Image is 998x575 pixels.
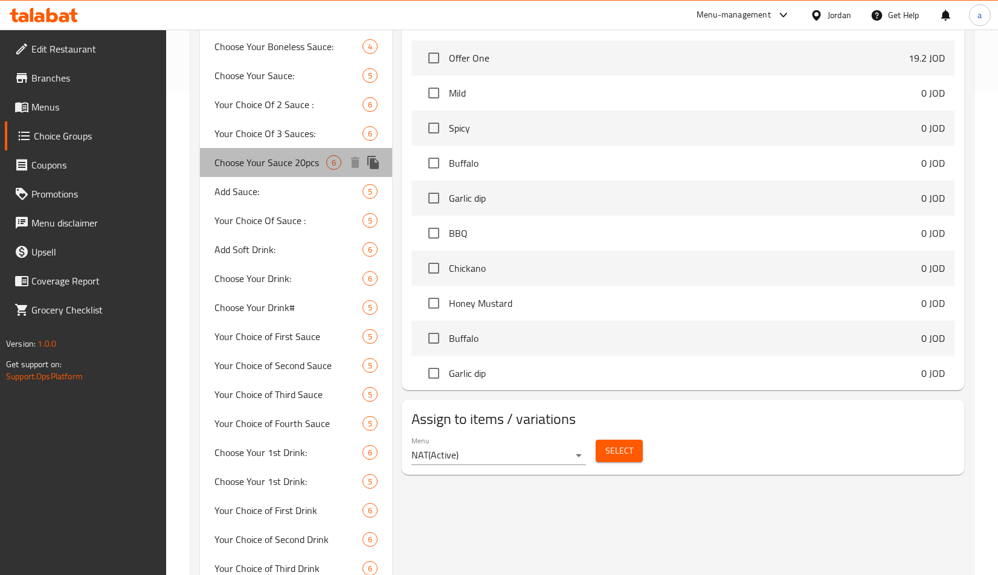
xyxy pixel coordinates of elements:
span: Upsell [31,245,157,259]
span: 6 [363,563,377,574]
span: BBQ [449,226,921,240]
span: Select [605,443,633,458]
span: 1.0.0 [37,336,56,352]
label: Menu [411,437,429,445]
div: Choices [362,387,378,402]
span: Select choice [421,150,446,176]
div: Choices [362,97,378,112]
a: Support.OpsPlatform [6,368,83,384]
div: Choices [362,532,378,547]
span: 6 [363,505,377,516]
span: Mild [449,86,921,100]
div: Choose Your Drink:6 [200,264,392,293]
span: Choice Groups [34,129,157,143]
span: Your Choice of Fourth Sauce [214,416,362,431]
div: NAT(Active) [411,446,586,465]
span: Choose Your 1st Drink: [214,474,362,489]
span: 5 [363,418,377,429]
div: Choices [362,416,378,431]
p: 0 JOD [921,366,945,381]
span: Select choice [421,45,446,71]
div: Choices [362,271,378,286]
span: Choose Your 1st Drink: [214,445,362,460]
span: 5 [363,215,377,226]
a: Branches [5,63,167,92]
span: Your Choice Of 2 Sauce : [214,97,362,112]
div: Choose Your 1st Drink:5 [200,467,392,496]
span: Get support on: [6,356,62,372]
span: 6 [327,157,341,169]
div: Your Choice of First Drink6 [200,496,392,525]
a: Choice Groups [5,121,167,150]
div: Choose Your Sauce 20pcs6deleteduplicate [200,148,392,177]
button: Select [596,440,643,462]
div: Choices [326,155,341,170]
span: 5 [363,331,377,342]
p: 0 JOD [921,226,945,240]
div: Choose Your Boneless Sauce:4 [200,32,392,61]
div: Your Choice Of Sauce :5 [200,206,392,235]
span: Your Choice of First Drink [214,503,362,518]
span: Select choice [421,220,446,246]
a: Grocery Checklist [5,295,167,324]
span: Choose Your Boneless Sauce: [214,39,362,54]
span: Select choice [421,255,446,281]
span: Grocery Checklist [31,303,157,317]
span: Offer One [449,51,908,65]
span: Menus [31,100,157,114]
span: 6 [363,534,377,545]
span: 6 [363,447,377,458]
div: Choices [362,213,378,228]
p: 0 JOD [921,261,945,275]
div: Your Choice Of 2 Sauce :6 [200,90,392,119]
p: 0 JOD [921,331,945,345]
span: 6 [363,273,377,284]
button: delete [346,153,364,172]
div: Your Choice of Second Drink6 [200,525,392,554]
span: Choose Your Sauce 20pcs [214,155,326,170]
span: Choose Your Sauce: [214,68,362,83]
span: Menu disclaimer [31,216,157,230]
div: Add Sauce:5 [200,177,392,206]
p: 0 JOD [921,191,945,205]
button: duplicate [364,153,382,172]
span: Select choice [421,326,446,351]
div: Choices [362,242,378,257]
span: Honey Mustard [449,296,921,310]
div: Menu-management [697,8,771,22]
span: 6 [363,99,377,111]
div: Choices [362,39,378,54]
span: 5 [363,302,377,313]
span: Garlic dip [449,366,921,381]
p: 0 JOD [921,121,945,135]
div: Jordan [828,8,851,22]
span: Spicy [449,121,921,135]
div: Choose Your Drink#5 [200,293,392,322]
a: Upsell [5,237,167,266]
span: Your Choice of Third Sauce [214,387,362,402]
div: Choose Your Sauce:5 [200,61,392,90]
span: Select choice [421,291,446,316]
span: Buffalo [449,331,921,345]
span: Your Choice of First Sauce [214,329,362,344]
div: Your Choice of Third Sauce5 [200,380,392,409]
div: Choices [362,126,378,141]
p: 0 JOD [921,86,945,100]
span: Your Choice Of Sauce : [214,213,362,228]
div: Choices [362,358,378,373]
p: 0 JOD [921,296,945,310]
span: Choose Your Drink# [214,300,362,315]
span: a [977,8,982,22]
span: 5 [363,186,377,198]
h2: Assign to items / variations [411,410,954,429]
span: Promotions [31,187,157,201]
p: 0 JOD [921,156,945,170]
p: 19.2 JOD [909,51,945,65]
span: Select choice [421,115,446,141]
span: Version: [6,336,36,352]
span: Select choice [421,185,446,211]
span: 5 [363,476,377,487]
div: Choices [362,300,378,315]
span: 6 [363,128,377,140]
span: 4 [363,41,377,53]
